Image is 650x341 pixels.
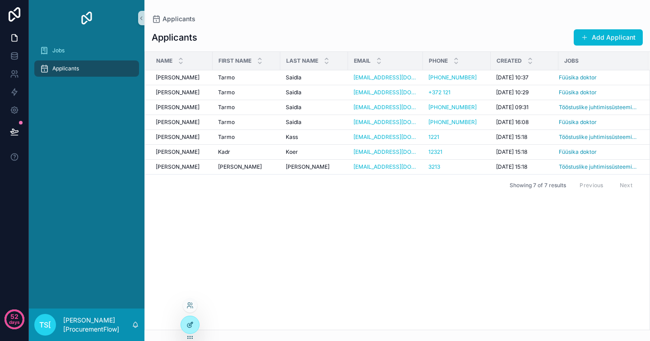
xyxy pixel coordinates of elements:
[156,134,200,141] span: [PERSON_NAME]
[218,119,235,126] span: Tarmo
[428,74,477,81] a: [PHONE_NUMBER]
[286,119,302,126] span: Saidla
[428,89,485,96] a: +372 121
[218,134,235,141] span: Tarmo
[34,60,139,77] a: Applicants
[428,148,485,156] a: 12321
[218,119,275,126] a: Tarmo
[156,119,200,126] span: [PERSON_NAME]
[156,89,200,96] span: [PERSON_NAME]
[496,89,529,96] span: [DATE] 10:29
[429,57,448,65] span: Phone
[39,319,51,330] span: TS[
[353,163,418,170] a: [EMAIL_ADDRESS][DOMAIN_NAME]
[156,163,200,170] span: [PERSON_NAME]
[559,134,638,141] a: Tööstuslike juhtimissüsteemide teadur
[559,89,597,96] a: Füüsika doktor
[559,104,638,111] a: Tööstuslike juhtimissüsteemide teadur
[156,163,207,170] a: [PERSON_NAME]
[218,89,275,96] a: Tarmo
[496,134,553,141] a: [DATE] 15:18
[218,134,275,141] a: Tarmo
[29,36,144,88] div: scrollable content
[52,65,79,72] span: Applicants
[559,89,638,96] a: Füüsika doktor
[564,57,579,65] span: Jobs
[286,104,343,111] a: Saidla
[218,148,230,156] span: Kadr
[286,163,343,170] a: [PERSON_NAME]
[510,182,566,189] span: Showing 7 of 7 results
[152,31,197,44] h1: Applicants
[353,104,418,111] a: [EMAIL_ADDRESS][DOMAIN_NAME]
[428,74,485,81] a: [PHONE_NUMBER]
[218,74,235,81] span: Tarmo
[496,89,553,96] a: [DATE] 10:29
[428,148,442,156] a: 12321
[218,104,235,111] span: Tarmo
[496,119,529,126] span: [DATE] 16:08
[156,134,207,141] a: [PERSON_NAME]
[286,74,343,81] a: Saidla
[286,163,330,170] span: [PERSON_NAME]
[496,74,529,81] span: [DATE] 10:37
[428,119,477,126] a: [PHONE_NUMBER]
[574,29,643,46] button: Add Applicant
[354,57,371,65] span: Email
[496,74,553,81] a: [DATE] 10:37
[156,104,207,111] a: [PERSON_NAME]
[353,134,418,141] a: [EMAIL_ADDRESS][DOMAIN_NAME]
[218,89,235,96] span: Tarmo
[428,104,477,111] a: [PHONE_NUMBER]
[559,148,638,156] a: Füüsika doktor
[218,163,262,170] span: [PERSON_NAME]
[559,74,597,81] a: Füüsika doktor
[63,316,132,334] p: [PERSON_NAME] [ProcurementFlow]
[156,74,200,81] span: [PERSON_NAME]
[218,57,251,65] span: First name
[79,11,94,25] img: App logo
[496,148,553,156] a: [DATE] 15:18
[428,104,485,111] a: [PHONE_NUMBER]
[218,104,275,111] a: Tarmo
[559,148,597,156] a: Füüsika doktor
[286,148,343,156] a: Koer
[353,89,418,96] a: [EMAIL_ADDRESS][DOMAIN_NAME]
[9,316,20,328] p: days
[218,148,275,156] a: Kadr
[353,148,418,156] a: [EMAIL_ADDRESS][DOMAIN_NAME]
[218,74,275,81] a: Tarmo
[286,148,298,156] span: Koer
[496,104,553,111] a: [DATE] 09:31
[162,14,195,23] span: Applicants
[52,47,65,54] span: Jobs
[428,134,485,141] a: 1221
[496,163,553,170] a: [DATE] 15:18
[428,163,485,170] a: 3213
[559,119,597,126] a: Füüsika doktor
[286,119,343,126] a: Saidla
[286,89,302,96] span: Saidla
[496,148,527,156] span: [DATE] 15:18
[286,57,318,65] span: Last Name
[34,42,139,59] a: Jobs
[428,163,440,170] a: 3213
[286,89,343,96] a: Saidla
[428,134,439,141] a: 1221
[156,148,200,156] span: [PERSON_NAME]
[156,148,207,156] a: [PERSON_NAME]
[353,74,418,81] a: [EMAIL_ADDRESS][DOMAIN_NAME]
[559,163,638,170] a: Tööstuslike juhtimissüsteemide teadur
[496,134,527,141] span: [DATE] 15:18
[156,104,200,111] span: [PERSON_NAME]
[286,134,298,141] span: Kass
